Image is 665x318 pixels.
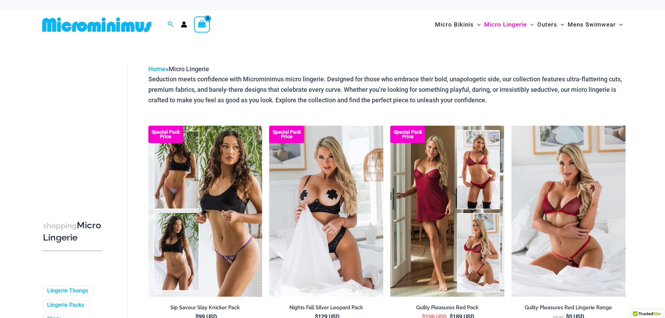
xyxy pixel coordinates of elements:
a: Micro BikinisMenu ToggleMenu Toggle [433,14,482,35]
a: Guilty Pleasures Red Lingerie Range [511,304,626,313]
span: Mens Swimwear [568,16,616,34]
a: Lingerie Thongs [47,287,88,295]
a: Mens SwimwearMenu ToggleMenu Toggle [566,14,625,35]
nav: Site Navigation [432,13,626,36]
a: Guilty Pleasures Red Pack [390,304,504,313]
img: Guilty Pleasures Red 1045 Bra 689 Micro 05 [511,126,626,297]
span: » [148,65,209,73]
a: Micro LingerieMenu ToggleMenu Toggle [482,14,535,35]
img: Collection Pack (9) [148,126,263,297]
a: Lingerie Packs [47,302,84,309]
a: Nights Fall Silver Leopard Pack [269,304,383,313]
span: shopping [43,221,77,230]
h2: Guilty Pleasures Red Lingerie Range [511,304,626,311]
a: OutersMenu ToggleMenu Toggle [535,14,566,35]
a: Collection Pack (9) Collection Pack b (5)Collection Pack b (5) [148,126,263,297]
a: Nights Fall Silver Leopard 1036 Bra 6046 Thong 09v2 Nights Fall Silver Leopard 1036 Bra 6046 Thon... [269,126,383,297]
h2: Nights Fall Silver Leopard Pack [269,304,383,311]
a: View Shopping Cart, empty [194,16,210,32]
span: Outers [537,16,557,34]
a: Sip Savour Slay Knicker Pack [148,304,263,313]
b: Special Pack Price [269,130,304,139]
span: Menu Toggle [557,16,564,34]
p: Seduction meets confidence with Microminimus micro lingerie. Designed for those who embrace their... [148,74,626,105]
img: Guilty Pleasures Red Collection Pack F [390,126,504,297]
img: MM SHOP LOGO FLAT [39,17,154,32]
a: Guilty Pleasures Red Collection Pack F Guilty Pleasures Red Collection Pack BGuilty Pleasures Red... [390,126,504,297]
h2: Sip Savour Slay Knicker Pack [148,304,263,311]
h3: Micro Lingerie [43,220,103,244]
span: Menu Toggle [616,16,623,34]
span: Micro Lingerie [169,65,209,73]
b: Special Pack Price [390,130,425,139]
a: Search icon link [168,20,174,29]
a: Home [148,65,165,73]
a: Account icon link [181,21,187,28]
span: Menu Toggle [474,16,481,34]
h2: Guilty Pleasures Red Pack [390,304,504,311]
span: Menu Toggle [527,16,534,34]
span: Micro Bikinis [435,16,474,34]
span: Micro Lingerie [484,16,527,34]
img: Nights Fall Silver Leopard 1036 Bra 6046 Thong 09v2 [269,126,383,297]
iframe: TrustedSite Certified [43,58,106,198]
b: Special Pack Price [148,130,183,139]
a: Guilty Pleasures Red 1045 Bra 689 Micro 05Guilty Pleasures Red 1045 Bra 689 Micro 06Guilty Pleasu... [511,126,626,297]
